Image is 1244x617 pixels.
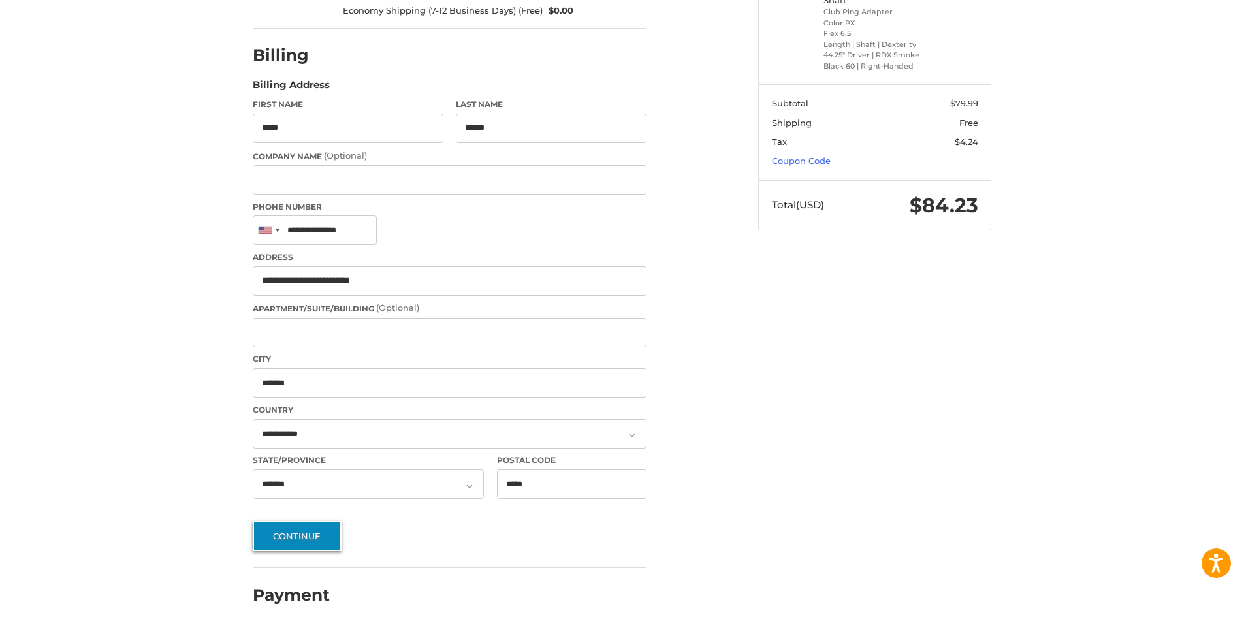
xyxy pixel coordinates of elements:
li: Length | Shaft | Dexterity 44.25" Driver | RDX Smoke Black 60 | Right-Handed [823,39,923,72]
legend: Billing Address [253,78,330,99]
li: Flex 6.5 [823,28,923,39]
button: Continue [253,521,342,551]
label: Company Name [253,150,646,163]
label: First Name [253,99,443,110]
label: Address [253,251,646,263]
h2: Payment [253,585,330,605]
label: State/Province [253,454,484,466]
label: Phone Number [253,201,646,213]
label: City [253,353,646,365]
span: $79.99 [950,98,978,108]
h2: Billing [253,45,329,65]
label: Last Name [456,99,646,110]
small: (Optional) [376,302,419,313]
span: $84.23 [910,193,978,217]
a: Coupon Code [772,155,831,166]
label: Apartment/Suite/Building [253,302,646,315]
span: Subtotal [772,98,808,108]
span: $4.24 [955,136,978,147]
li: Color PX [823,18,923,29]
div: United States: +1 [253,216,283,244]
iframe: Google Customer Reviews [1136,582,1244,617]
small: (Optional) [324,150,367,161]
label: Postal Code [497,454,647,466]
span: Tax [772,136,787,147]
li: Club Ping Adapter [823,7,923,18]
span: $0.00 [543,5,574,18]
span: Free [959,118,978,128]
span: Economy Shipping (7-12 Business Days) (Free) [343,5,543,18]
span: Shipping [772,118,812,128]
label: Country [253,404,646,416]
span: Total (USD) [772,198,824,211]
